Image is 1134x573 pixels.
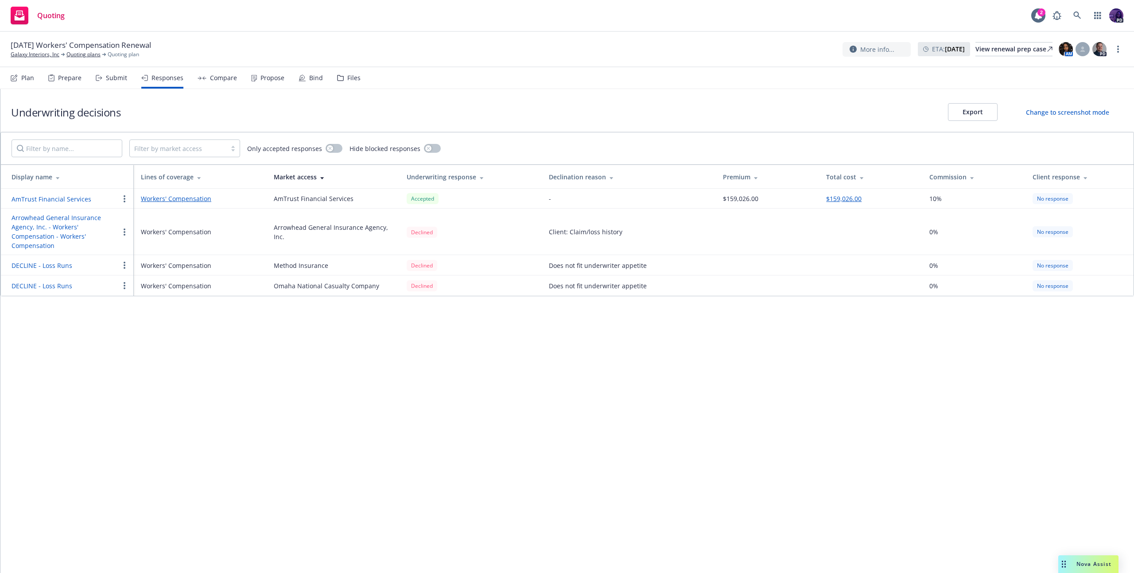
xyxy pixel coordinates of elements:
h1: Underwriting decisions [11,105,120,120]
span: Hide blocked responses [350,144,420,153]
span: [DATE] Workers' Compensation Renewal [11,40,151,50]
img: photo [1092,42,1107,56]
a: more [1113,44,1123,54]
img: photo [1059,42,1073,56]
div: Declination reason [549,172,709,182]
span: ETA : [932,44,965,54]
div: Method Insurance [274,261,328,270]
div: Commission [929,172,1018,182]
button: Change to screenshot mode [1012,103,1123,121]
div: Arrowhead General Insurance Agency, Inc. [274,223,392,241]
div: Propose [260,74,284,81]
div: Submit [106,74,127,81]
span: Only accepted responses [247,144,322,153]
div: Files [347,74,361,81]
div: Market access [274,172,392,182]
div: No response [1033,226,1073,237]
button: DECLINE - Loss Runs [12,281,72,290]
a: Quoting plans [66,50,101,58]
button: $159,026.00 [826,194,862,203]
div: Display name [12,172,127,182]
div: Declined [407,227,437,238]
div: Does not fit underwriter appetite [549,281,647,290]
div: Underwriting response [407,172,535,182]
input: Filter by name... [12,139,122,157]
button: AmTrust Financial Services [12,194,91,204]
span: Declined [407,226,437,238]
div: Responses [151,74,183,81]
div: Prepare [58,74,82,81]
button: DECLINE - Loss Runs [12,261,72,270]
div: Plan [21,74,34,81]
div: No response [1033,260,1073,271]
a: Search [1068,7,1086,24]
div: Workers' Compensation [141,281,211,290]
span: 0% [929,281,938,290]
div: Client: Claim/loss history [549,227,622,236]
div: Compare [210,74,237,81]
div: Workers' Compensation [141,227,211,236]
button: More info... [843,42,911,57]
a: Switch app [1089,7,1107,24]
span: 0% [929,261,938,270]
div: $159,026.00 [723,194,758,203]
span: 10% [929,194,942,203]
div: Bind [309,74,323,81]
a: View renewal prep case [975,42,1052,56]
a: Galaxy Interiors, Inc [11,50,59,58]
div: Declined [407,260,437,271]
div: Lines of coverage [141,172,260,182]
div: View renewal prep case [975,43,1052,56]
a: Quoting [7,3,68,28]
div: Change to screenshot mode [1026,108,1109,117]
img: photo [1109,8,1123,23]
a: Report a Bug [1048,7,1066,24]
div: No response [1033,280,1073,291]
span: 0% [929,227,938,236]
a: Workers' Compensation [141,194,260,203]
div: Client response [1033,172,1126,182]
div: Drag to move [1058,555,1069,573]
div: Declined [407,280,437,291]
button: Arrowhead General Insurance Agency, Inc. - Workers' Compensation - Workers' Compensation [12,213,119,250]
div: 2 [1037,7,1045,15]
div: Omaha National Casualty Company [274,281,379,290]
span: Quoting [37,12,65,19]
div: AmTrust Financial Services [274,194,353,203]
button: Nova Assist [1058,555,1118,573]
button: Export [948,103,998,121]
div: Workers' Compensation [141,261,211,270]
span: Quoting plan [108,50,139,58]
span: Nova Assist [1076,560,1111,568]
div: No response [1033,193,1073,204]
div: - [549,194,551,203]
div: Does not fit underwriter appetite [549,261,647,270]
div: Premium [723,172,812,182]
div: Accepted [407,193,439,204]
strong: [DATE] [945,45,965,53]
span: More info... [860,45,894,54]
div: Total cost [826,172,915,182]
